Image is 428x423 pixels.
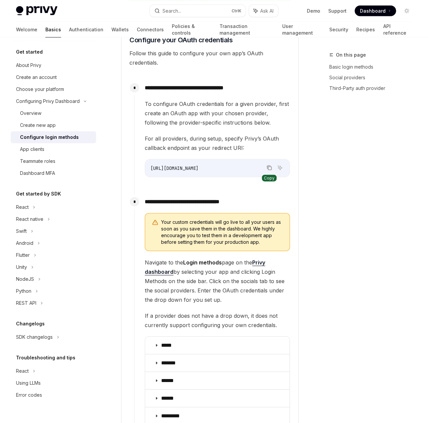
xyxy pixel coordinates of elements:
[111,21,129,37] a: Wallets
[152,219,158,226] svg: Warning
[172,21,211,37] a: Policies & controls
[11,389,96,401] a: Error codes
[161,218,283,245] span: Your custom credentials will go live to all your users as soon as you save them in the dashboard....
[16,227,27,235] div: Swift
[16,391,42,399] div: Error codes
[16,215,43,223] div: React native
[11,107,96,119] a: Overview
[150,5,246,17] button: Search...CtrlK
[16,85,64,93] div: Choose your platform
[329,72,417,83] a: Social providers
[16,320,45,328] h5: Changelogs
[11,119,96,131] a: Create new app
[11,167,96,179] a: Dashboard MFA
[356,21,375,37] a: Recipes
[16,275,34,283] div: NodeJS
[20,121,56,129] div: Create new app
[20,133,79,141] div: Configure login methods
[220,21,274,37] a: Transaction management
[16,190,61,198] h5: Get started by SDK
[16,97,80,105] div: Configuring Privy Dashboard
[11,155,96,167] a: Teammate roles
[16,379,41,387] div: Using LLMs
[11,59,96,71] a: About Privy
[282,21,321,37] a: User management
[16,354,75,362] h5: Troubleshooting and tips
[329,21,348,37] a: Security
[145,99,290,127] span: To configure OAuth credentials for a given provider, first create an OAuth app with your chosen p...
[137,21,164,37] a: Connectors
[20,145,44,153] div: App clients
[69,21,103,37] a: Authentication
[150,165,198,171] span: [URL][DOMAIN_NAME]
[11,131,96,143] a: Configure login methods
[183,259,222,265] strong: Login methods
[307,7,320,14] a: Demo
[16,203,29,211] div: React
[145,311,290,329] span: If a provider does not have a drop down, it does not currently support configuring your own crede...
[145,134,290,152] span: For all providers, during setup, specify Privy’s OAuth callback endpoint as your redirect URI:
[20,157,55,165] div: Teammate roles
[260,7,274,14] span: Ask AI
[16,21,37,37] a: Welcome
[20,109,41,117] div: Overview
[16,263,27,271] div: Unity
[16,333,53,341] div: SDK changelogs
[232,8,242,13] span: Ctrl K
[355,5,396,16] a: Dashboard
[329,83,417,93] a: Third-Party auth provider
[328,7,347,14] a: Support
[276,163,284,172] button: Ask AI
[262,175,277,181] div: Copy
[20,169,55,177] div: Dashboard MFA
[16,239,33,247] div: Android
[16,287,31,295] div: Python
[265,163,274,172] button: Copy the contents from the code block
[16,299,36,307] div: REST API
[383,21,412,37] a: API reference
[16,367,29,375] div: React
[129,35,233,44] span: Configure your OAuth credentials
[11,71,96,83] a: Create an account
[16,73,57,81] div: Create an account
[329,61,417,72] a: Basic login methods
[129,48,290,67] span: Follow this guide to configure your own app’s OAuth credentials.
[11,143,96,155] a: App clients
[11,83,96,95] a: Choose your platform
[336,51,366,59] span: On this page
[16,6,57,15] img: light logo
[360,7,386,14] span: Dashboard
[45,21,61,37] a: Basics
[16,251,30,259] div: Flutter
[249,5,278,17] button: Ask AI
[145,257,290,304] span: Navigate to the page on the by selecting your app and clicking Login Methods on the side bar. Cli...
[162,7,181,15] div: Search...
[16,48,43,56] h5: Get started
[16,61,41,69] div: About Privy
[11,377,96,389] a: Using LLMs
[401,5,412,16] button: Toggle dark mode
